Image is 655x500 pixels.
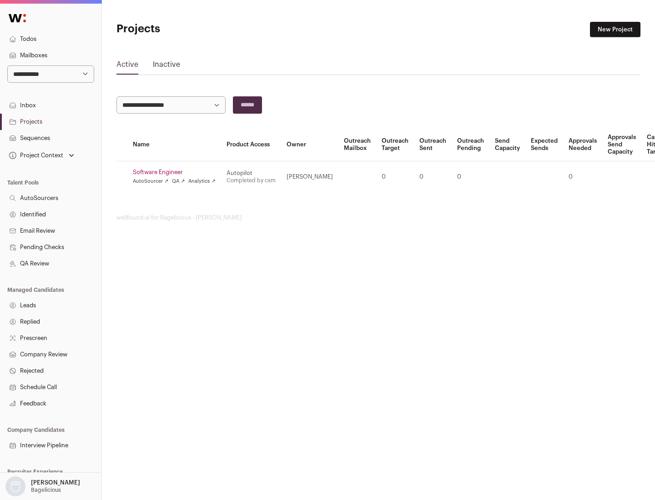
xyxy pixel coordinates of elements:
[414,161,452,193] td: 0
[227,170,276,177] div: Autopilot
[31,479,80,486] p: [PERSON_NAME]
[116,59,138,74] a: Active
[133,169,216,176] a: Software Engineer
[4,476,82,496] button: Open dropdown
[281,161,338,193] td: [PERSON_NAME]
[188,178,215,185] a: Analytics ↗
[602,128,641,161] th: Approvals Send Capacity
[221,128,281,161] th: Product Access
[590,22,640,37] a: New Project
[563,128,602,161] th: Approvals Needed
[7,152,63,159] div: Project Context
[525,128,563,161] th: Expected Sends
[376,128,414,161] th: Outreach Target
[489,128,525,161] th: Send Capacity
[153,59,180,74] a: Inactive
[281,128,338,161] th: Owner
[227,178,276,183] a: Completed by csm
[452,161,489,193] td: 0
[4,9,31,27] img: Wellfound
[5,476,25,496] img: nopic.png
[133,178,168,185] a: AutoSourcer ↗
[116,214,640,221] footer: wellfound:ai for Bagelicious - [PERSON_NAME]
[563,161,602,193] td: 0
[116,22,291,36] h1: Projects
[414,128,452,161] th: Outreach Sent
[172,178,185,185] a: QA ↗
[7,149,76,162] button: Open dropdown
[127,128,221,161] th: Name
[31,486,61,494] p: Bagelicious
[338,128,376,161] th: Outreach Mailbox
[452,128,489,161] th: Outreach Pending
[376,161,414,193] td: 0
